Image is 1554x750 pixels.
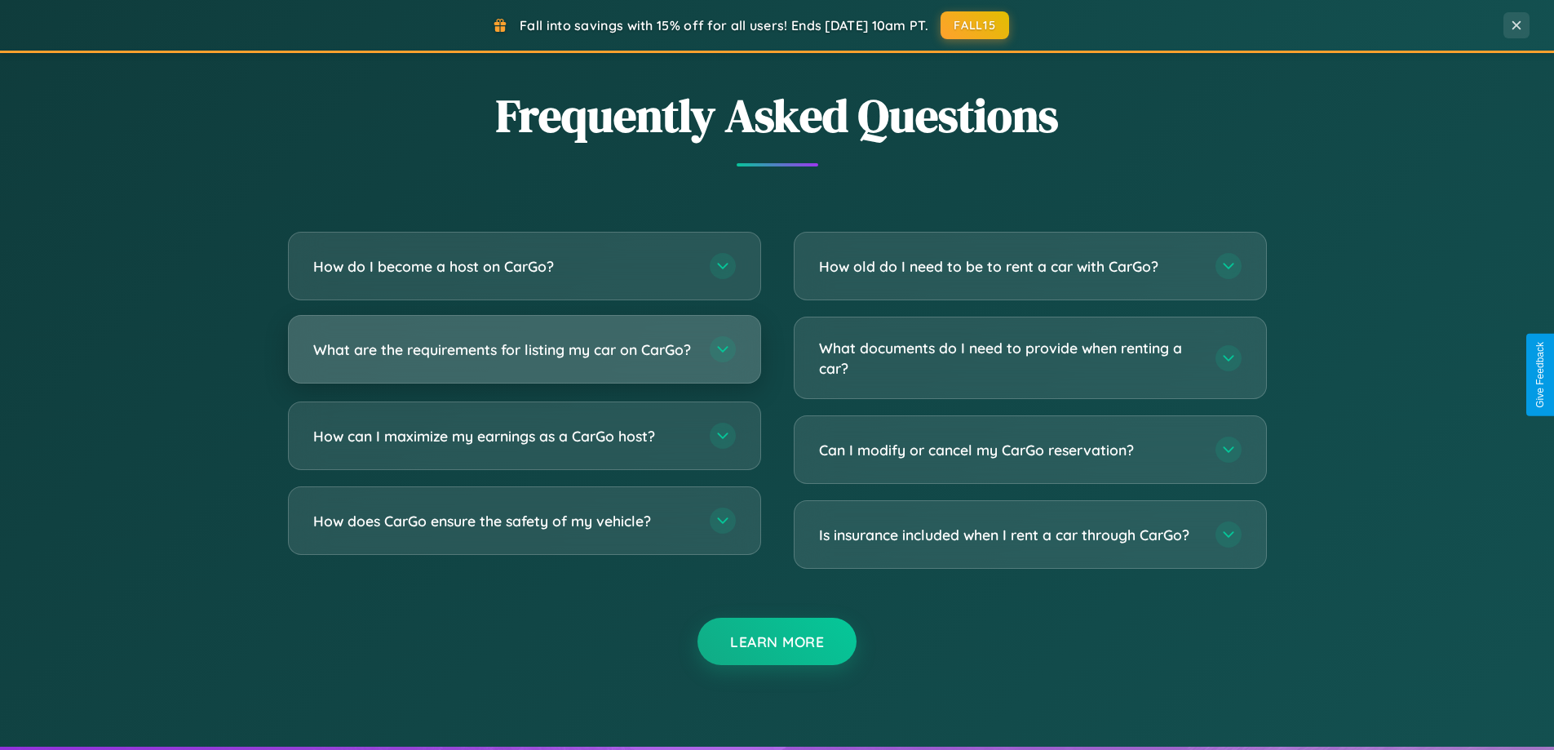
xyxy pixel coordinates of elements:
[941,11,1009,39] button: FALL15
[819,525,1199,545] h3: Is insurance included when I rent a car through CarGo?
[819,256,1199,277] h3: How old do I need to be to rent a car with CarGo?
[520,17,928,33] span: Fall into savings with 15% off for all users! Ends [DATE] 10am PT.
[313,426,693,446] h3: How can I maximize my earnings as a CarGo host?
[1534,342,1546,408] div: Give Feedback
[313,339,693,360] h3: What are the requirements for listing my car on CarGo?
[313,256,693,277] h3: How do I become a host on CarGo?
[697,618,857,665] button: Learn More
[819,440,1199,460] h3: Can I modify or cancel my CarGo reservation?
[313,511,693,531] h3: How does CarGo ensure the safety of my vehicle?
[288,84,1267,147] h2: Frequently Asked Questions
[819,338,1199,378] h3: What documents do I need to provide when renting a car?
